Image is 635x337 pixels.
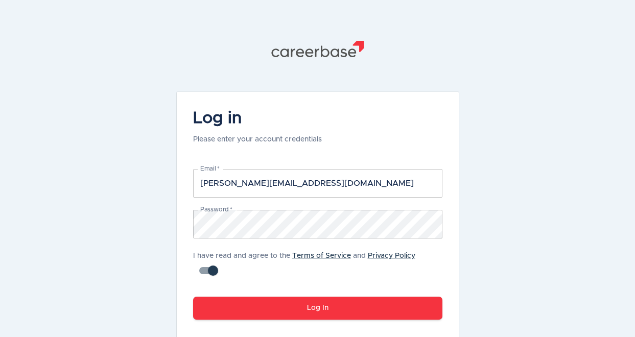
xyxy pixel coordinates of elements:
[193,108,322,129] h4: Log in
[368,252,415,259] a: Privacy Policy
[193,134,322,145] p: Please enter your account credentials
[200,164,220,173] label: Email
[200,205,232,214] label: Password
[193,251,442,261] p: I have read and agree to the and
[292,252,351,259] a: Terms of Service
[193,297,442,320] button: Log In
